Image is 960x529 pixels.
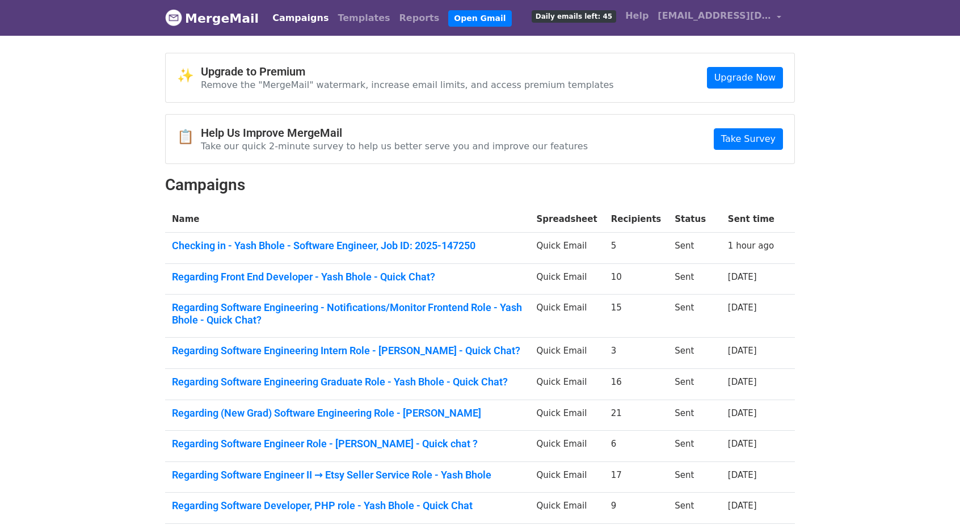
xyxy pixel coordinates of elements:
[728,501,757,511] a: [DATE]
[172,240,523,252] a: Checking in - Yash Bhole - Software Engineer, Job ID: 2025-147250
[530,461,604,493] td: Quick Email
[201,79,614,91] p: Remove the "MergeMail" watermark, increase email limits, and access premium templates
[668,431,721,462] td: Sent
[668,295,721,338] td: Sent
[165,206,530,233] th: Name
[714,128,783,150] a: Take Survey
[728,470,757,480] a: [DATE]
[604,400,668,431] td: 21
[530,233,604,264] td: Quick Email
[721,206,781,233] th: Sent time
[172,499,523,512] a: Regarding Software Developer, PHP role - Yash Bhole - Quick Chat
[728,272,757,282] a: [DATE]
[604,461,668,493] td: 17
[172,301,523,326] a: Regarding Software Engineering - Notifications/Monitor Frontend Role - Yash Bhole - Quick Chat?
[530,369,604,400] td: Quick Email
[668,400,721,431] td: Sent
[668,206,721,233] th: Status
[668,263,721,295] td: Sent
[530,263,604,295] td: Quick Email
[658,9,771,23] span: [EMAIL_ADDRESS][DOMAIN_NAME]
[728,346,757,356] a: [DATE]
[177,68,201,84] span: ✨
[530,431,604,462] td: Quick Email
[668,493,721,524] td: Sent
[527,5,621,27] a: Daily emails left: 45
[728,241,774,251] a: 1 hour ago
[604,295,668,338] td: 15
[448,10,511,27] a: Open Gmail
[604,206,668,233] th: Recipients
[707,67,783,89] a: Upgrade Now
[268,7,333,30] a: Campaigns
[668,338,721,369] td: Sent
[604,493,668,524] td: 9
[604,431,668,462] td: 6
[728,408,757,418] a: [DATE]
[668,369,721,400] td: Sent
[172,407,523,419] a: Regarding (New Grad) Software Engineering Role - [PERSON_NAME]
[201,140,588,152] p: Take our quick 2-minute survey to help us better serve you and improve our features
[530,400,604,431] td: Quick Email
[165,6,259,30] a: MergeMail
[201,65,614,78] h4: Upgrade to Premium
[728,377,757,387] a: [DATE]
[172,271,523,283] a: Regarding Front End Developer - Yash Bhole - Quick Chat?
[530,493,604,524] td: Quick Email
[728,439,757,449] a: [DATE]
[604,233,668,264] td: 5
[395,7,444,30] a: Reports
[532,10,616,23] span: Daily emails left: 45
[172,469,523,481] a: Regarding Software Engineer II → Etsy Seller Service Role - Yash Bhole
[530,338,604,369] td: Quick Email
[530,295,604,338] td: Quick Email
[333,7,394,30] a: Templates
[172,376,523,388] a: Regarding Software Engineering Graduate Role - Yash Bhole - Quick Chat?
[728,303,757,313] a: [DATE]
[530,206,604,233] th: Spreadsheet
[165,9,182,26] img: MergeMail logo
[201,126,588,140] h4: Help Us Improve MergeMail
[653,5,786,31] a: [EMAIL_ADDRESS][DOMAIN_NAME]
[621,5,653,27] a: Help
[172,438,523,450] a: Regarding Software Engineer Role - [PERSON_NAME] - Quick chat ?
[172,345,523,357] a: Regarding Software Engineering Intern Role - [PERSON_NAME] - Quick Chat?
[604,263,668,295] td: 10
[668,233,721,264] td: Sent
[668,461,721,493] td: Sent
[177,129,201,145] span: 📋
[604,369,668,400] td: 16
[165,175,795,195] h2: Campaigns
[604,338,668,369] td: 3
